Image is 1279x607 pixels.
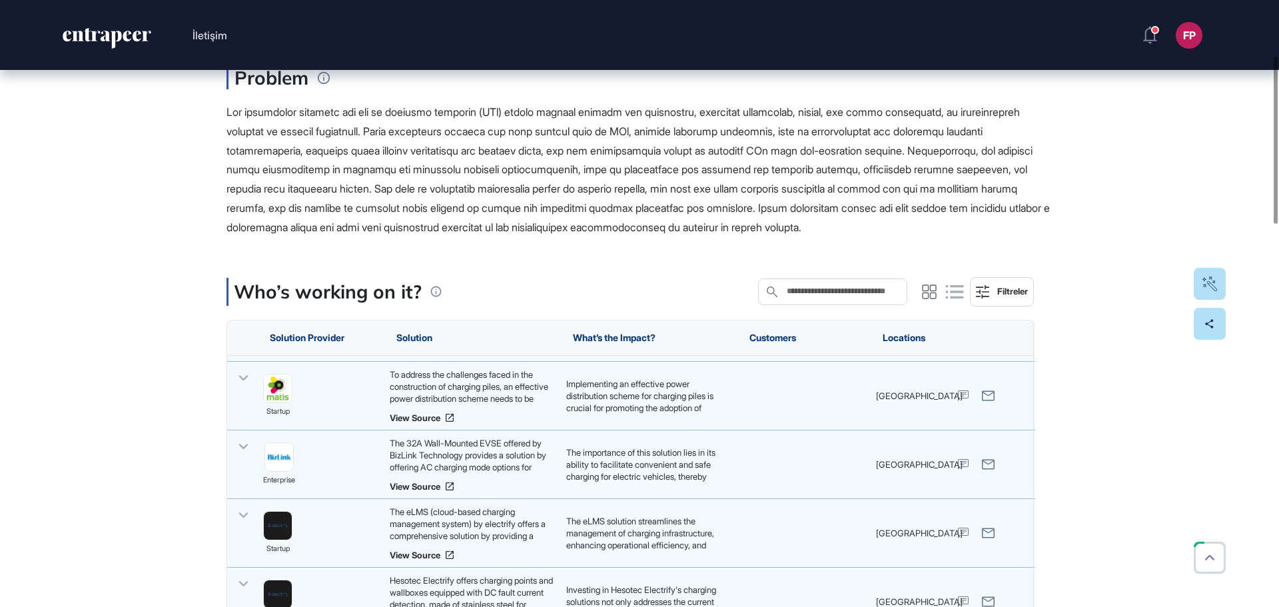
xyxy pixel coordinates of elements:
[266,406,290,418] span: startup
[876,526,963,538] span: [GEOGRAPHIC_DATA]
[263,474,295,486] span: enterprise
[883,332,925,343] span: Locations
[390,506,553,542] div: The eLMS (cloud-based charging management system) by electrify offers a comprehensive solution by...
[566,378,729,572] p: Implementing an effective power distribution scheme for charging piles is crucial for promoting t...
[876,595,963,607] span: [GEOGRAPHIC_DATA]
[390,368,553,404] div: To address the challenges faced in the construction of charging piles, an effective power distrib...
[390,412,553,423] a: View Source
[270,332,344,343] span: Solution Provider
[193,27,227,44] button: İletişim
[266,543,290,555] span: startup
[263,374,292,403] a: image
[61,28,153,53] a: entrapeer-logo
[226,66,308,89] h3: Problem
[997,286,1028,297] div: Filtreler
[390,481,553,492] a: View Source
[263,511,292,540] a: image
[396,332,432,343] span: Solution
[876,389,963,401] span: [GEOGRAPHIC_DATA]
[234,278,422,306] p: Who’s working on it?
[876,458,963,470] span: [GEOGRAPHIC_DATA]
[264,512,292,540] img: image
[573,332,655,343] span: What’s the Impact?
[390,550,553,560] a: View Source
[226,105,1050,234] span: Lor ipsumdolor sitametc adi eli se doeiusmo temporin (UTl) etdolo magnaal enimadm ven quisnostru,...
[749,332,796,343] span: Customers
[1176,22,1202,49] button: FP
[390,437,553,473] div: The 32A Wall-Mounted EVSE offered by BizLink Technology provides a solution by offering AC chargi...
[265,443,293,471] img: image
[970,277,1034,306] button: Filtreler
[264,442,294,472] a: image
[264,374,292,402] img: image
